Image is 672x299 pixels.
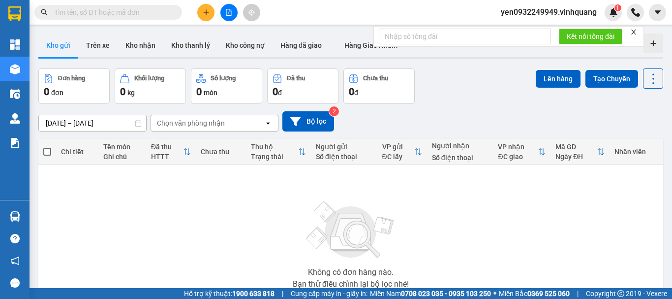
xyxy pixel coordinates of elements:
[614,4,621,11] sup: 1
[498,153,538,161] div: ĐC giao
[631,8,640,17] img: phone-icon
[10,278,20,288] span: message
[10,256,20,266] span: notification
[617,290,624,297] span: copyright
[567,31,614,42] span: Kết nối tổng đài
[10,234,20,243] span: question-circle
[61,148,93,156] div: Chi tiết
[225,9,232,16] span: file-add
[220,4,238,21] button: file-add
[616,4,619,11] span: 1
[103,153,141,161] div: Ghi chú
[134,75,164,82] div: Khối lượng
[308,268,394,276] div: Không có đơn hàng nào.
[316,153,372,161] div: Số điện thoại
[559,29,622,44] button: Kết nối tổng đài
[273,86,278,98] span: 0
[577,288,579,299] span: |
[287,75,305,82] div: Đã thu
[10,39,20,50] img: dashboard-icon
[377,139,427,165] th: Toggle SortBy
[191,68,262,104] button: Số lượng0món
[343,68,415,104] button: Chưa thu0đ
[232,290,275,298] strong: 1900 633 818
[382,153,414,161] div: ĐC lấy
[282,288,283,299] span: |
[550,139,610,165] th: Toggle SortBy
[151,143,183,151] div: Đã thu
[78,33,118,57] button: Trên xe
[118,33,163,57] button: Kho nhận
[649,4,666,21] button: caret-down
[614,148,658,156] div: Nhân viên
[291,288,367,299] span: Cung cấp máy in - giấy in:
[184,288,275,299] span: Hỗ trợ kỹ thuật:
[251,143,298,151] div: Thu hộ
[379,29,551,44] input: Nhập số tổng đài
[10,113,20,124] img: warehouse-icon
[197,4,214,21] button: plus
[251,153,298,161] div: Trạng thái
[630,29,637,35] span: close
[41,9,48,16] span: search
[653,8,662,17] span: caret-down
[146,139,196,165] th: Toggle SortBy
[401,290,491,298] strong: 0708 023 035 - 0935 103 250
[370,288,491,299] span: Miền Nam
[302,196,400,265] img: svg+xml;base64,PHN2ZyBjbGFzcz0ibGlzdC1wbHVnX19zdmciIHhtbG5zPSJodHRwOi8vd3d3LnczLm9yZy8yMDAwL3N2Zy...
[264,119,272,127] svg: open
[267,68,338,104] button: Đã thu0đ
[103,143,141,151] div: Tên món
[329,106,339,116] sup: 2
[201,148,241,156] div: Chưa thu
[10,211,20,222] img: warehouse-icon
[196,86,202,98] span: 0
[354,89,358,97] span: đ
[44,86,49,98] span: 0
[163,33,218,57] button: Kho thanh lý
[38,68,110,104] button: Đơn hàng0đơn
[218,33,273,57] button: Kho công nợ
[363,75,388,82] div: Chưa thu
[38,33,78,57] button: Kho gửi
[344,41,397,49] span: Hàng Giao Nhầm
[204,89,217,97] span: món
[8,6,21,21] img: logo-vxr
[432,142,489,150] div: Người nhận
[243,4,260,21] button: aim
[498,143,538,151] div: VP nhận
[493,292,496,296] span: ⚪️
[278,89,282,97] span: đ
[248,9,255,16] span: aim
[282,111,334,132] button: Bộ lọc
[58,75,85,82] div: Đơn hàng
[432,154,489,162] div: Số điện thoại
[493,139,550,165] th: Toggle SortBy
[555,153,597,161] div: Ngày ĐH
[382,143,414,151] div: VP gửi
[211,75,236,82] div: Số lượng
[115,68,186,104] button: Khối lượng0kg
[127,89,135,97] span: kg
[10,89,20,99] img: warehouse-icon
[273,33,330,57] button: Hàng đã giao
[499,288,570,299] span: Miền Bắc
[246,139,311,165] th: Toggle SortBy
[120,86,125,98] span: 0
[157,118,225,128] div: Chọn văn phòng nhận
[39,115,146,131] input: Select a date range.
[151,153,183,161] div: HTTT
[536,70,580,88] button: Lên hàng
[349,86,354,98] span: 0
[527,290,570,298] strong: 0369 525 060
[54,7,170,18] input: Tìm tên, số ĐT hoặc mã đơn
[555,143,597,151] div: Mã GD
[10,138,20,148] img: solution-icon
[316,143,372,151] div: Người gửi
[203,9,210,16] span: plus
[585,70,638,88] button: Tạo Chuyến
[643,33,663,53] div: Tạo kho hàng mới
[51,89,63,97] span: đơn
[293,280,409,288] div: Bạn thử điều chỉnh lại bộ lọc nhé!
[609,8,618,17] img: icon-new-feature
